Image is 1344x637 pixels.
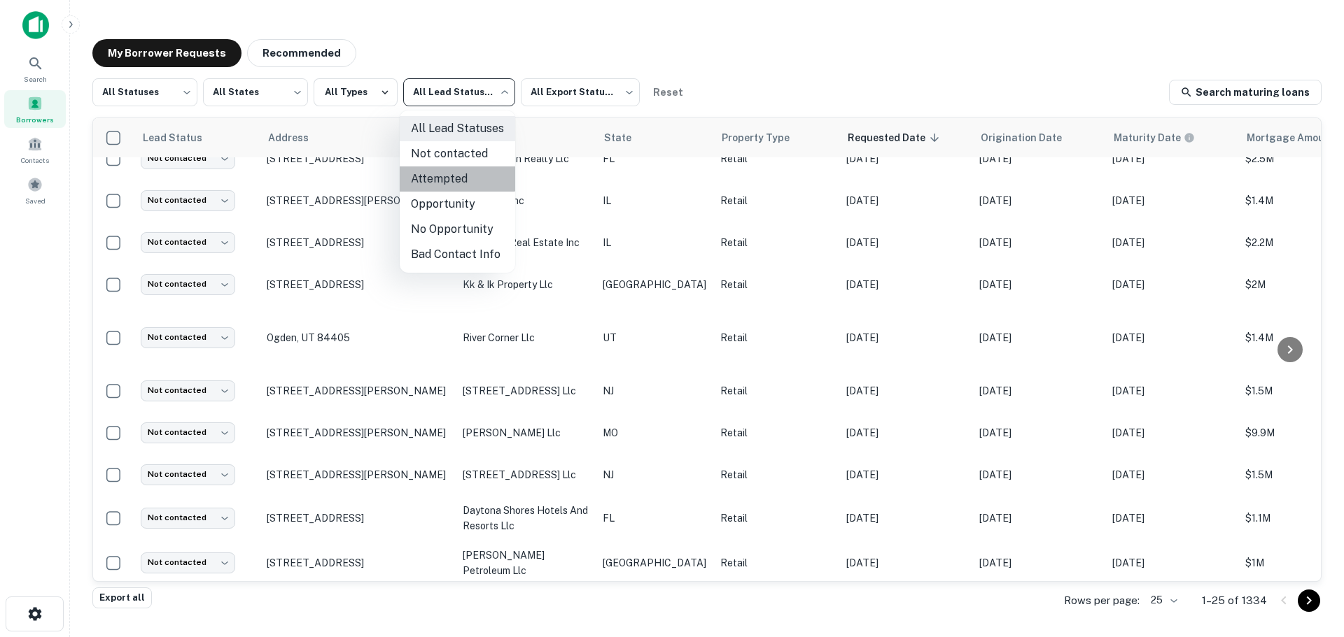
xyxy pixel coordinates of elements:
li: Attempted [400,166,515,192]
li: Bad Contact Info [400,242,515,267]
li: All Lead Statuses [400,116,515,141]
li: Opportunity [400,192,515,217]
li: Not contacted [400,141,515,166]
li: No Opportunity [400,217,515,242]
iframe: Chat Widget [1274,525,1344,592]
